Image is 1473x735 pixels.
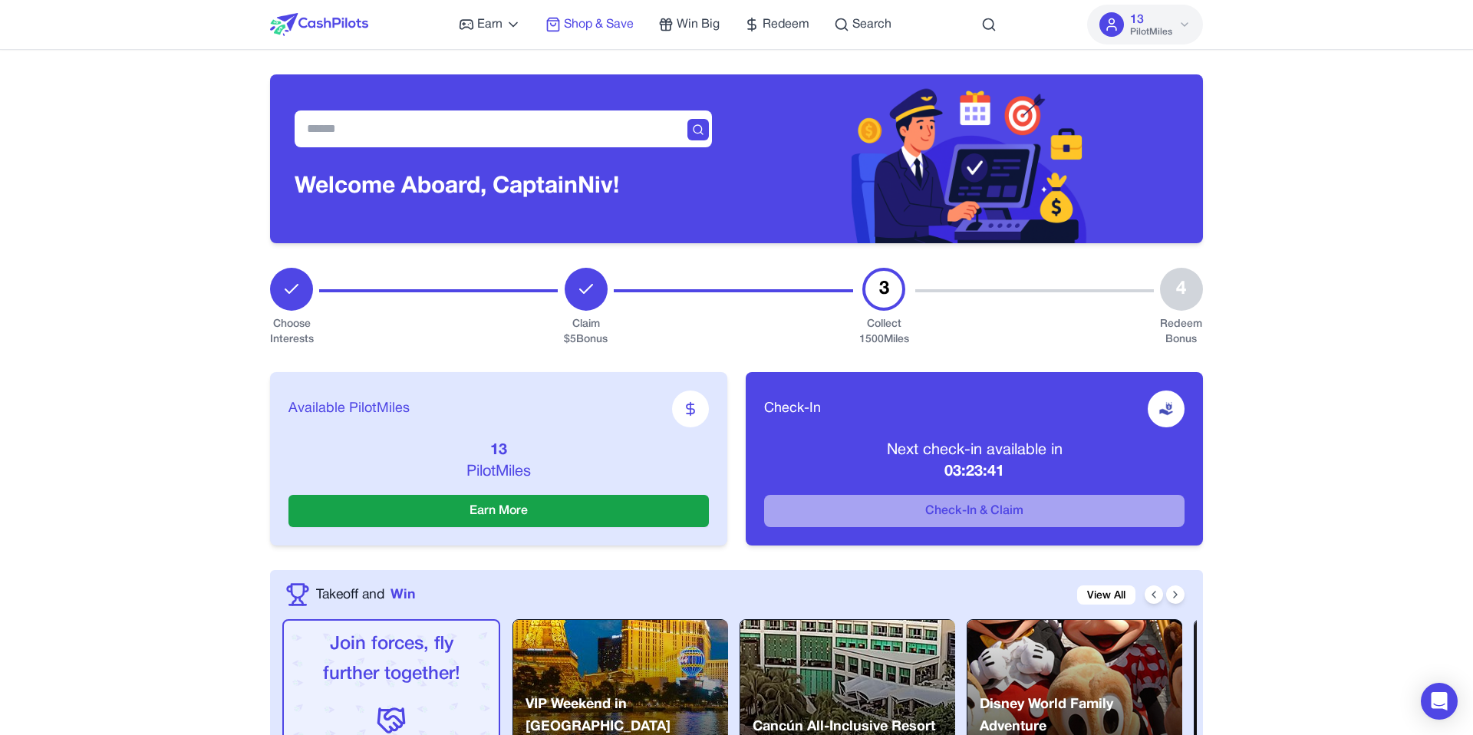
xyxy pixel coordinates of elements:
div: Collect 1500 Miles [859,317,909,348]
button: 13PilotMiles [1087,5,1203,44]
a: Earn [459,15,521,34]
span: Win Big [677,15,720,34]
span: 13 [1130,11,1144,29]
h3: Welcome Aboard, Captain Niv! [295,173,619,201]
span: Earn [477,15,503,34]
p: 13 [288,440,709,461]
img: receive-dollar [1158,401,1174,417]
button: Check-In & Claim [764,495,1185,527]
div: 4 [1160,268,1203,311]
span: Win [390,585,415,605]
div: Choose Interests [270,317,313,348]
span: Search [852,15,891,34]
p: Next check-in available in [764,440,1185,461]
img: Header decoration [852,74,1088,243]
div: Redeem Bonus [1160,317,1203,348]
span: PilotMiles [1130,26,1172,38]
div: Claim $ 5 Bonus [564,317,608,348]
div: Open Intercom Messenger [1421,683,1458,720]
a: Redeem [744,15,809,34]
span: Available PilotMiles [288,398,410,420]
span: Shop & Save [564,15,634,34]
a: View All [1077,585,1135,605]
p: PilotMiles [288,461,709,483]
a: Win Big [658,15,720,34]
span: Redeem [763,15,809,34]
img: CashPilots Logo [270,13,368,36]
a: Search [834,15,891,34]
span: Takeoff and [316,585,384,605]
span: Check-In [764,398,821,420]
a: Shop & Save [545,15,634,34]
p: 03:23:41 [764,461,1185,483]
button: Earn More [288,495,709,527]
a: Takeoff andWin [316,585,415,605]
p: Join forces, fly further together! [296,630,486,690]
div: 3 [862,268,905,311]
